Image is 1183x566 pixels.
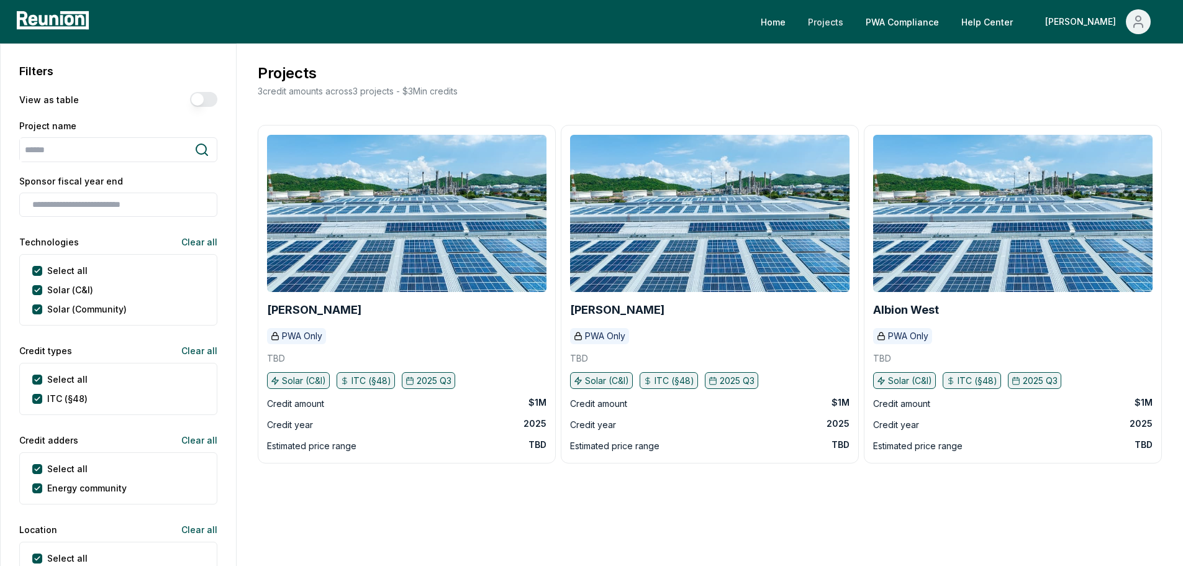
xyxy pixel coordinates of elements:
b: [PERSON_NAME] [570,303,664,316]
p: Solar (C&I) [282,375,326,387]
label: Select all [47,552,88,565]
div: $1M [832,396,850,409]
label: Select all [47,373,88,386]
label: View as table [19,93,79,106]
div: 2025 [524,418,546,430]
label: Sponsor fiscal year end [19,175,217,188]
div: $1M [1135,396,1153,409]
div: 2025 [827,418,850,430]
div: 2025 [1130,418,1153,430]
b: Albion West [873,303,939,316]
a: Projects [798,9,853,34]
div: Credit amount [267,396,324,411]
p: 3 credit amounts across 3 projects - $ 3M in credits [255,84,458,98]
a: [PERSON_NAME] [267,304,361,316]
p: TBD [570,352,588,365]
label: Select all [47,264,88,277]
p: ITC (§48) [351,375,391,387]
p: 2025 Q3 [417,375,451,387]
p: PWA Only [585,330,625,342]
h2: Filters [19,63,53,80]
div: TBD [528,439,546,451]
a: Help Center [951,9,1023,34]
p: PWA Only [282,330,322,342]
p: TBD [873,352,891,365]
div: Estimated price range [873,439,963,454]
p: ITC (§48) [655,375,694,387]
button: Clear all [171,229,217,254]
div: Estimated price range [267,439,356,454]
button: Clear all [171,517,217,542]
img: Albion West [873,135,1153,292]
img: Horning [267,135,546,292]
button: Solar (C&I) [267,372,330,388]
label: Credit adders [19,434,78,447]
p: PWA Only [888,330,928,342]
div: $1M [528,396,546,409]
p: Solar (C&I) [888,375,932,387]
label: Location [19,523,57,536]
div: [PERSON_NAME] [1045,9,1121,34]
div: Credit year [873,418,919,432]
p: 2025 Q3 [720,375,755,387]
div: TBD [1135,439,1153,451]
button: Solar (C&I) [873,372,936,388]
label: Energy community [47,482,127,495]
p: TBD [267,352,285,365]
button: Solar (C&I) [570,372,633,388]
button: 2025 Q3 [402,372,455,388]
p: 2025 Q3 [1023,375,1058,387]
label: Select all [47,462,88,475]
p: Solar (C&I) [585,375,629,387]
label: Credit types [19,344,72,357]
button: 2025 Q3 [1008,372,1061,388]
a: [PERSON_NAME] [570,304,664,316]
div: Credit year [570,418,616,432]
button: Clear all [171,427,217,452]
h3: Projects [255,62,458,84]
a: PWA Compliance [856,9,949,34]
a: Albion West [873,304,939,316]
label: ITC (§48) [47,392,88,405]
div: Credit year [267,418,313,432]
button: [PERSON_NAME] [1035,9,1161,34]
label: Technologies [19,235,79,249]
div: Credit amount [873,396,930,411]
label: Solar (Community) [47,303,127,316]
img: Martin [570,135,850,292]
a: Home [751,9,795,34]
div: Estimated price range [570,439,659,454]
label: Solar (C&I) [47,283,93,296]
label: Project name [19,119,217,132]
div: TBD [832,439,850,451]
button: 2025 Q3 [705,372,758,388]
nav: Main [751,9,1171,34]
p: ITC (§48) [958,375,997,387]
div: Credit amount [570,396,627,411]
button: Clear all [171,338,217,363]
b: [PERSON_NAME] [267,303,361,316]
